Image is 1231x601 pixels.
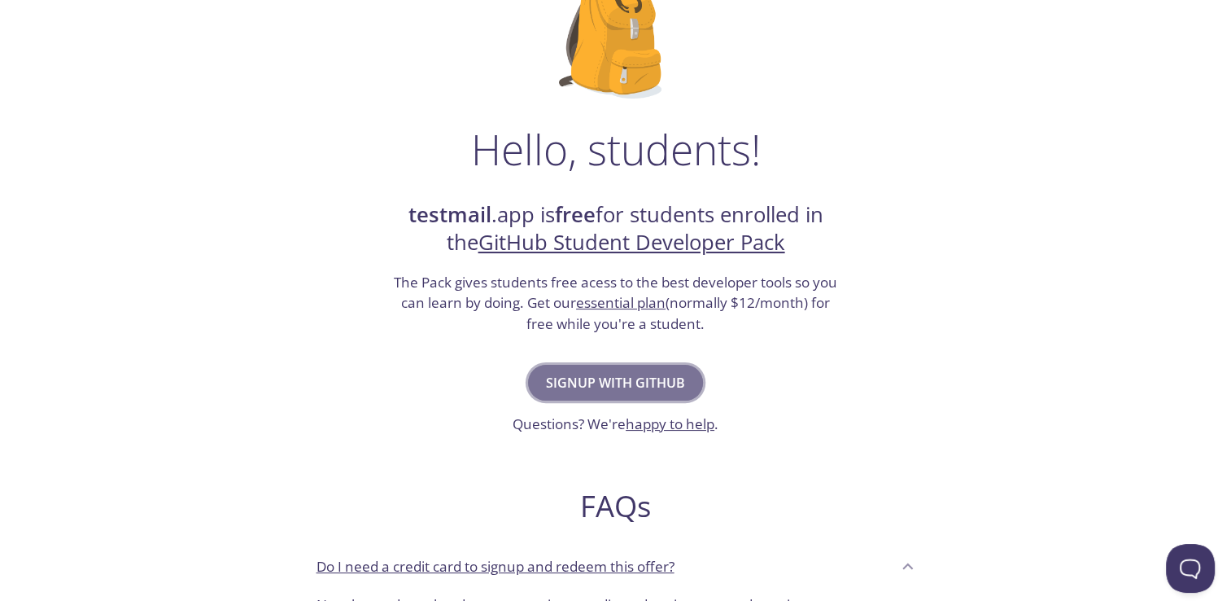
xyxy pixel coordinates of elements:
[408,200,491,229] strong: testmail
[392,272,840,335] h3: The Pack gives students free acess to the best developer tools so you can learn by doing. Get our...
[392,201,840,257] h2: .app is for students enrolled in the
[555,200,596,229] strong: free
[316,556,674,577] p: Do I need a credit card to signup and redeem this offer?
[626,415,714,433] a: happy to help
[471,125,761,173] h1: Hello, students!
[513,414,718,435] h3: Questions? We're .
[1166,544,1215,593] iframe: Help Scout Beacon - Open
[478,228,785,257] a: GitHub Student Developer Pack
[303,544,928,588] div: Do I need a credit card to signup and redeem this offer?
[546,371,685,394] span: Signup with GitHub
[528,365,703,401] button: Signup with GitHub
[303,488,928,524] h2: FAQs
[576,293,666,312] a: essential plan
